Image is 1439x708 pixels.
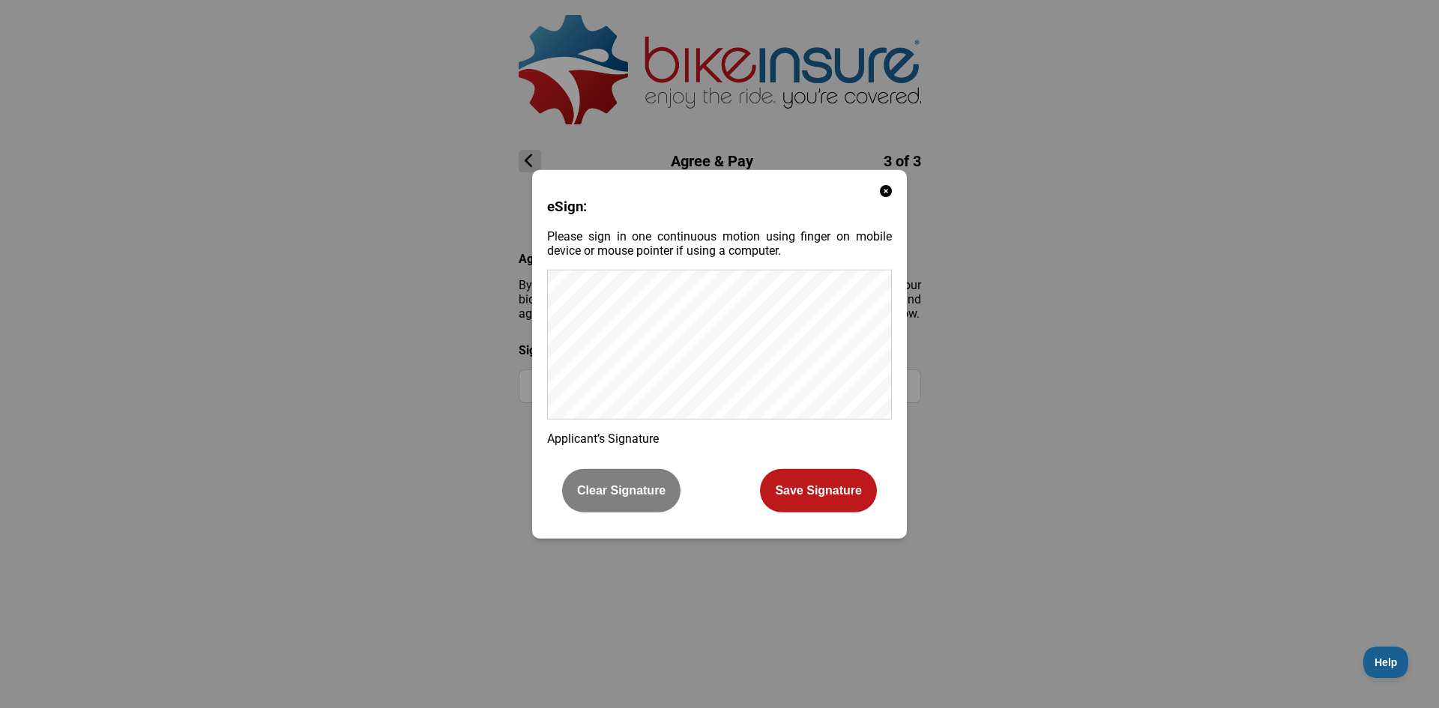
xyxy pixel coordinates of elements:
[547,432,892,446] p: Applicant’s Signature
[562,469,681,512] button: Clear Signature
[547,229,892,258] p: Please sign in one continuous motion using finger on mobile device or mouse pointer if using a co...
[547,199,892,215] h3: eSign:
[760,469,877,512] button: Save Signature
[1363,647,1409,678] iframe: Toggle Customer Support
